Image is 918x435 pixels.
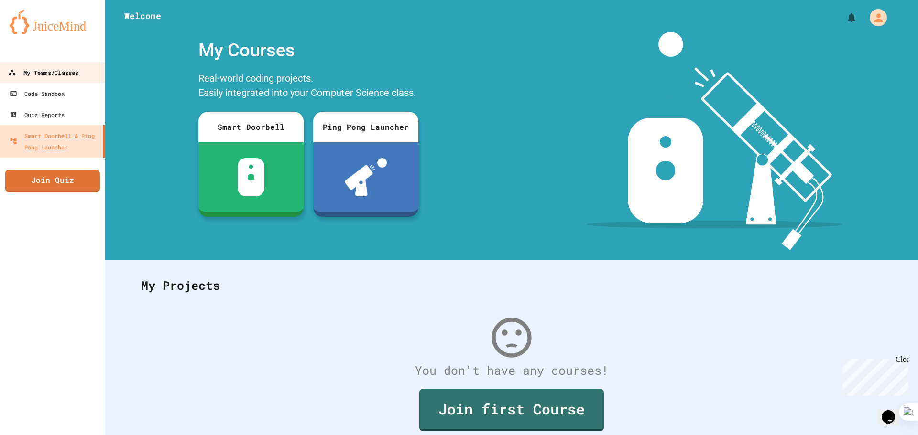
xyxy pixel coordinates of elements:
[10,109,65,120] div: Quiz Reports
[828,10,860,26] div: My Notifications
[5,170,100,192] a: Join Quiz
[194,69,423,105] div: Real-world coding projects. Easily integrated into your Computer Science class.
[587,32,843,250] img: banner-image-my-projects.png
[131,267,892,304] div: My Projects
[860,7,889,29] div: My Account
[4,4,66,61] div: Chat with us now!Close
[878,397,908,425] iframe: chat widget
[198,112,304,142] div: Smart Doorbell
[10,88,65,99] div: Code Sandbox
[345,158,387,196] img: ppl-with-ball.png
[10,130,99,153] div: Smart Doorbell & Ping Pong Launcher
[419,389,604,431] a: Join first Course
[131,361,892,380] div: You don't have any courses!
[194,32,423,69] div: My Courses
[8,67,78,79] div: My Teams/Classes
[313,112,418,142] div: Ping Pong Launcher
[839,355,908,396] iframe: chat widget
[238,158,265,196] img: sdb-white.svg
[10,10,96,34] img: logo-orange.svg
